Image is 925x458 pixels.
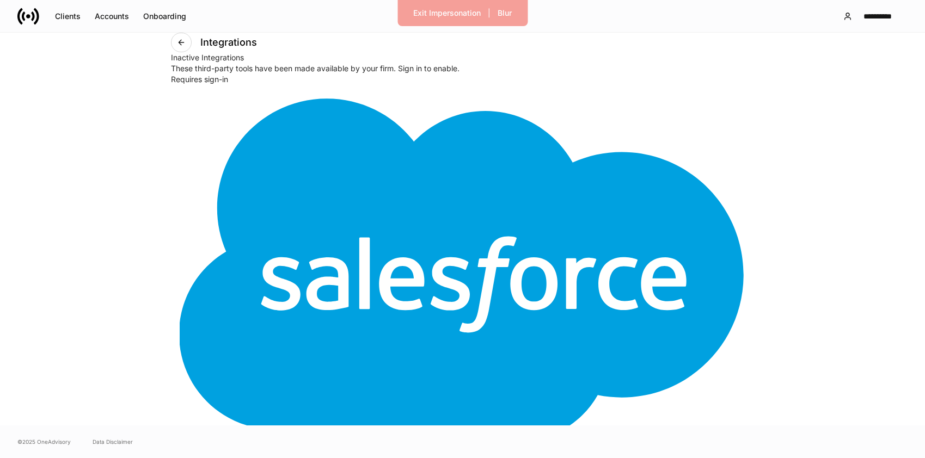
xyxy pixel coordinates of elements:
[88,8,136,25] button: Accounts
[171,74,755,85] div: Requires sign-in
[498,9,512,17] div: Blur
[413,9,481,17] div: Exit Impersonation
[17,437,71,446] span: © 2025 OneAdvisory
[143,13,186,20] div: Onboarding
[48,8,88,25] button: Clients
[93,437,133,446] a: Data Disclaimer
[171,63,755,74] div: These third-party tools have been made available by your firm. Sign in to enable.
[200,36,257,49] h4: Integrations
[136,8,193,25] button: Onboarding
[406,4,488,22] button: Exit Impersonation
[491,4,519,22] button: Blur
[55,13,81,20] div: Clients
[95,13,129,20] div: Accounts
[171,52,755,63] div: Inactive Integrations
